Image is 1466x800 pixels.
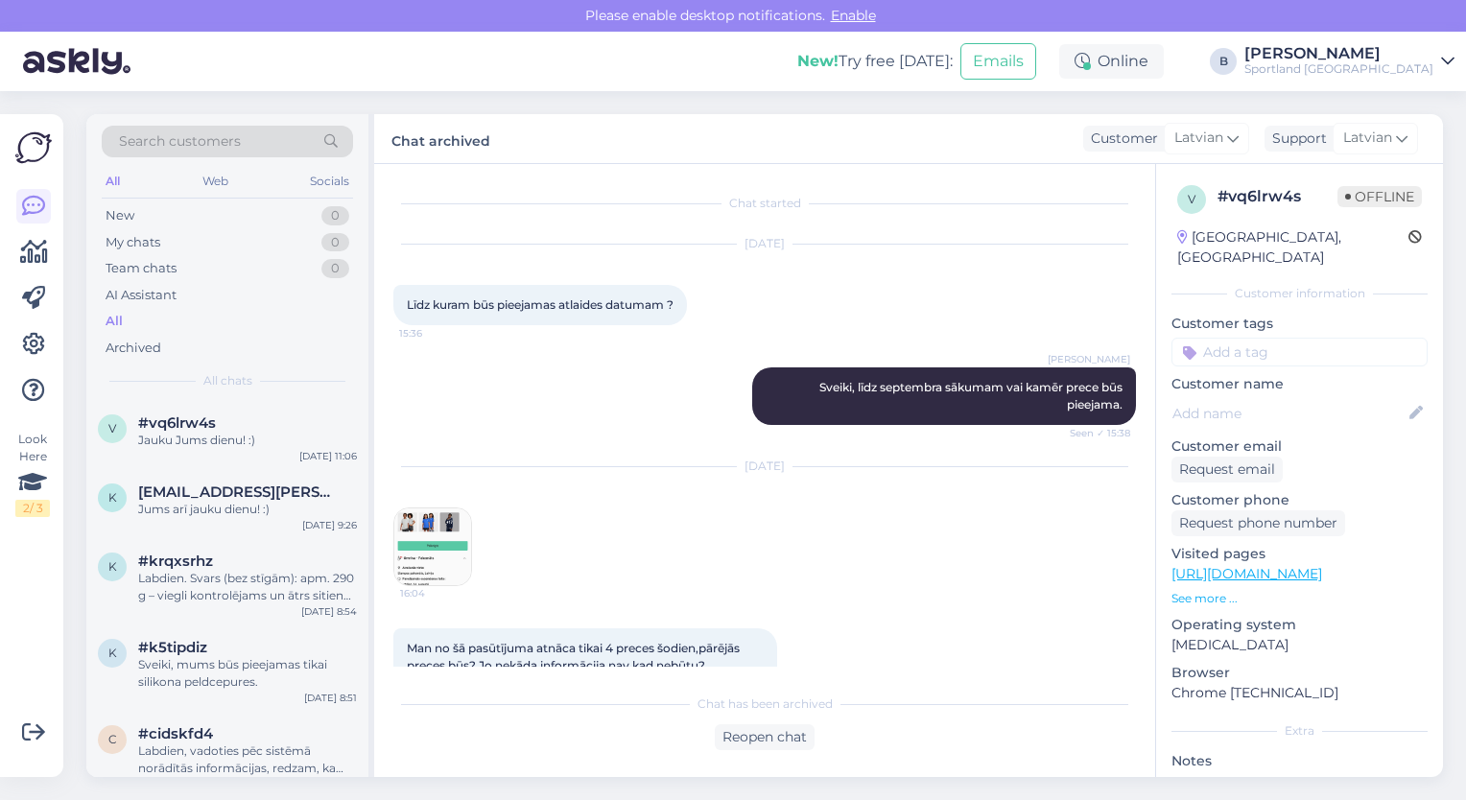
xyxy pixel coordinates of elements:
[1171,565,1322,582] a: [URL][DOMAIN_NAME]
[1265,129,1327,149] div: Support
[698,695,833,713] span: Chat has been archived
[825,7,882,24] span: Enable
[106,286,177,305] div: AI Assistant
[102,169,124,194] div: All
[1171,615,1428,635] p: Operating system
[306,169,353,194] div: Socials
[1337,186,1422,207] span: Offline
[1244,46,1454,77] a: [PERSON_NAME]Sportland [GEOGRAPHIC_DATA]
[407,641,743,672] span: Man no šā pasūtījuma atnāca tikai 4 preces šodien,pārējās preces būs? Jo nekāda informācija nav,k...
[138,483,338,501] span: kristaps.srenks@gmail.com
[1218,185,1337,208] div: # vq6lrw4s
[301,604,357,619] div: [DATE] 8:54
[1171,457,1283,482] div: Request email
[1172,403,1406,424] input: Add name
[138,656,357,691] div: Sveiki, mums būs pieejamas tikai silikona peldcepures.
[108,646,117,660] span: k
[203,372,252,389] span: All chats
[321,233,349,252] div: 0
[138,501,357,518] div: Jums arī jauku dienu! :)
[1177,227,1408,268] div: [GEOGRAPHIC_DATA], [GEOGRAPHIC_DATA]
[108,421,116,435] span: v
[1244,46,1433,61] div: [PERSON_NAME]
[1083,129,1158,149] div: Customer
[106,206,134,225] div: New
[399,326,471,341] span: 15:36
[138,553,213,570] span: #krqxsrhz
[394,508,471,585] img: Attachment
[1171,590,1428,607] p: See more ...
[1171,436,1428,457] p: Customer email
[1048,352,1130,366] span: [PERSON_NAME]
[119,131,241,152] span: Search customers
[715,724,815,750] div: Reopen chat
[138,414,216,432] span: #vq6lrw4s
[819,380,1125,412] span: Sveiki, līdz septembra sākumam vai kamēr prece būs pieejama.
[106,312,123,331] div: All
[138,742,357,777] div: Labdien, vadoties pēc sistēmā norādītās informācijas, redzam, ka Jūsu pasūtījums ir ceļā pie Jums...
[391,126,490,152] label: Chat archived
[393,235,1136,252] div: [DATE]
[1343,128,1392,149] span: Latvian
[15,431,50,517] div: Look Here
[304,691,357,705] div: [DATE] 8:51
[108,490,117,505] span: k
[302,518,357,532] div: [DATE] 9:26
[1171,751,1428,771] p: Notes
[1171,510,1345,536] div: Request phone number
[108,559,117,574] span: k
[108,732,117,746] span: c
[400,586,472,600] span: 16:04
[1171,635,1428,655] p: [MEDICAL_DATA]
[1210,48,1237,75] div: B
[106,339,161,358] div: Archived
[393,195,1136,212] div: Chat started
[797,50,953,73] div: Try free [DATE]:
[393,458,1136,475] div: [DATE]
[1171,374,1428,394] p: Customer name
[1171,285,1428,302] div: Customer information
[1171,663,1428,683] p: Browser
[321,259,349,278] div: 0
[299,449,357,463] div: [DATE] 11:06
[138,725,213,742] span: #cidskfd4
[321,206,349,225] div: 0
[407,297,674,312] span: Līdz kuram būs pieejamas atlaides datumam ?
[106,233,160,252] div: My chats
[138,432,357,449] div: Jauku Jums dienu! :)
[1171,338,1428,366] input: Add a tag
[1174,128,1223,149] span: Latvian
[1188,192,1195,206] span: v
[1058,426,1130,440] span: Seen ✓ 15:38
[199,169,232,194] div: Web
[138,570,357,604] div: Labdien. Svars (bez stīgām): apm. 290 g – viegli kontrolējams un ātrs sitienos Raketes galvas izm...
[106,259,177,278] div: Team chats
[15,500,50,517] div: 2 / 3
[960,43,1036,80] button: Emails
[1171,544,1428,564] p: Visited pages
[1244,61,1433,77] div: Sportland [GEOGRAPHIC_DATA]
[1171,314,1428,334] p: Customer tags
[138,639,207,656] span: #k5tipdiz
[1171,722,1428,740] div: Extra
[797,52,839,70] b: New!
[1059,44,1164,79] div: Online
[15,129,52,166] img: Askly Logo
[1171,683,1428,703] p: Chrome [TECHNICAL_ID]
[1171,490,1428,510] p: Customer phone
